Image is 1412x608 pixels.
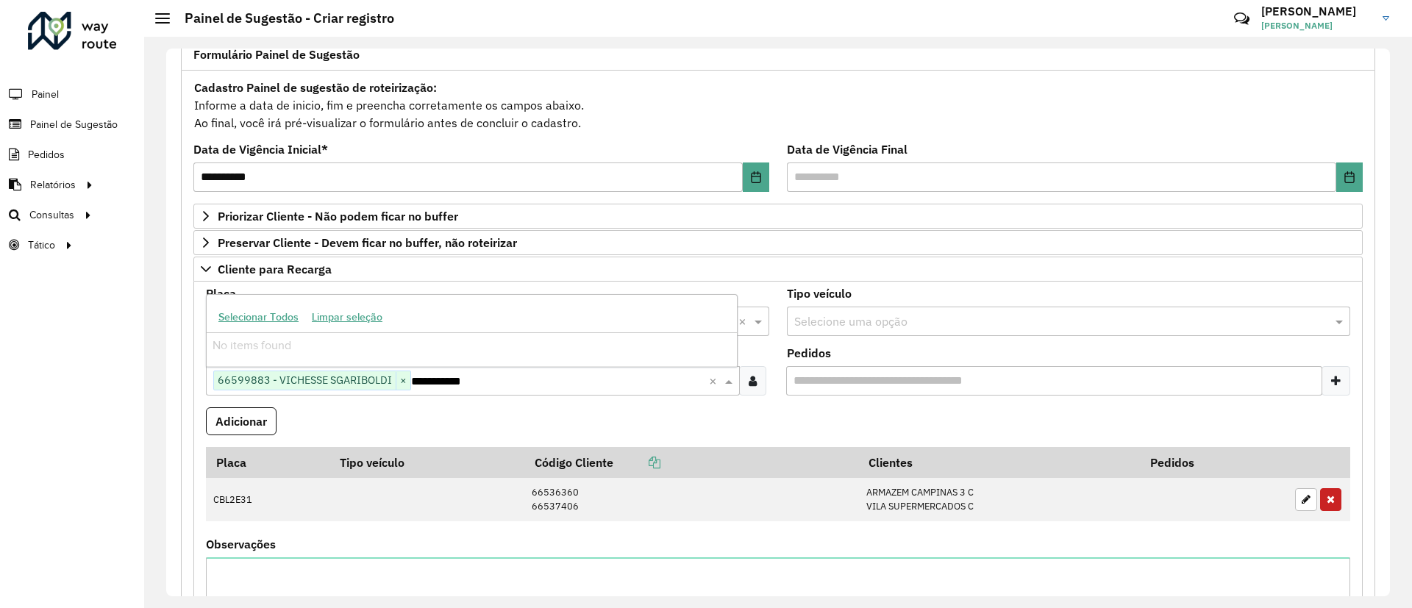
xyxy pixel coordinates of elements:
span: Relatórios [30,177,76,193]
span: Formulário Painel de Sugestão [193,49,360,60]
th: Pedidos [1140,447,1287,478]
span: × [396,372,410,390]
ng-dropdown-panel: Options list [206,294,738,367]
span: Pedidos [28,147,65,162]
div: No items found [207,333,737,358]
span: [PERSON_NAME] [1261,19,1372,32]
label: Pedidos [787,344,831,362]
td: CBL2E31 [206,478,329,521]
span: Preservar Cliente - Devem ficar no buffer, não roteirizar [218,237,517,248]
span: Cliente para Recarga [218,263,332,275]
label: Data de Vigência Final [787,140,908,158]
th: Clientes [859,447,1141,478]
button: Choose Date [1336,162,1363,192]
th: Código Cliente [524,447,859,478]
span: Tático [28,237,55,253]
span: Painel [32,87,59,102]
label: Observações [206,535,276,553]
a: Copiar [613,455,660,470]
span: Consultas [29,207,74,223]
a: Cliente para Recarga [193,257,1363,282]
th: Placa [206,447,329,478]
h2: Painel de Sugestão - Criar registro [170,10,394,26]
label: Placa [206,285,236,302]
button: Limpar seleção [305,306,389,329]
span: Painel de Sugestão [30,117,118,132]
td: ARMAZEM CAMPINAS 3 C VILA SUPERMERCADOS C [859,478,1141,521]
span: Priorizar Cliente - Não podem ficar no buffer [218,210,458,222]
button: Choose Date [743,162,769,192]
div: Informe a data de inicio, fim e preencha corretamente os campos abaixo. Ao final, você irá pré-vi... [193,78,1363,132]
a: Preservar Cliente - Devem ficar no buffer, não roteirizar [193,230,1363,255]
label: Data de Vigência Inicial [193,140,328,158]
h3: [PERSON_NAME] [1261,4,1372,18]
span: 66599883 - VICHESSE SGARIBOLDI [214,371,396,389]
label: Tipo veículo [787,285,852,302]
strong: Cadastro Painel de sugestão de roteirização: [194,80,437,95]
span: Clear all [738,312,751,330]
button: Adicionar [206,407,277,435]
a: Priorizar Cliente - Não podem ficar no buffer [193,204,1363,229]
td: 66536360 66537406 [524,478,859,521]
th: Tipo veículo [329,447,524,478]
button: Selecionar Todos [212,306,305,329]
a: Contato Rápido [1226,3,1258,35]
span: Clear all [709,372,721,390]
